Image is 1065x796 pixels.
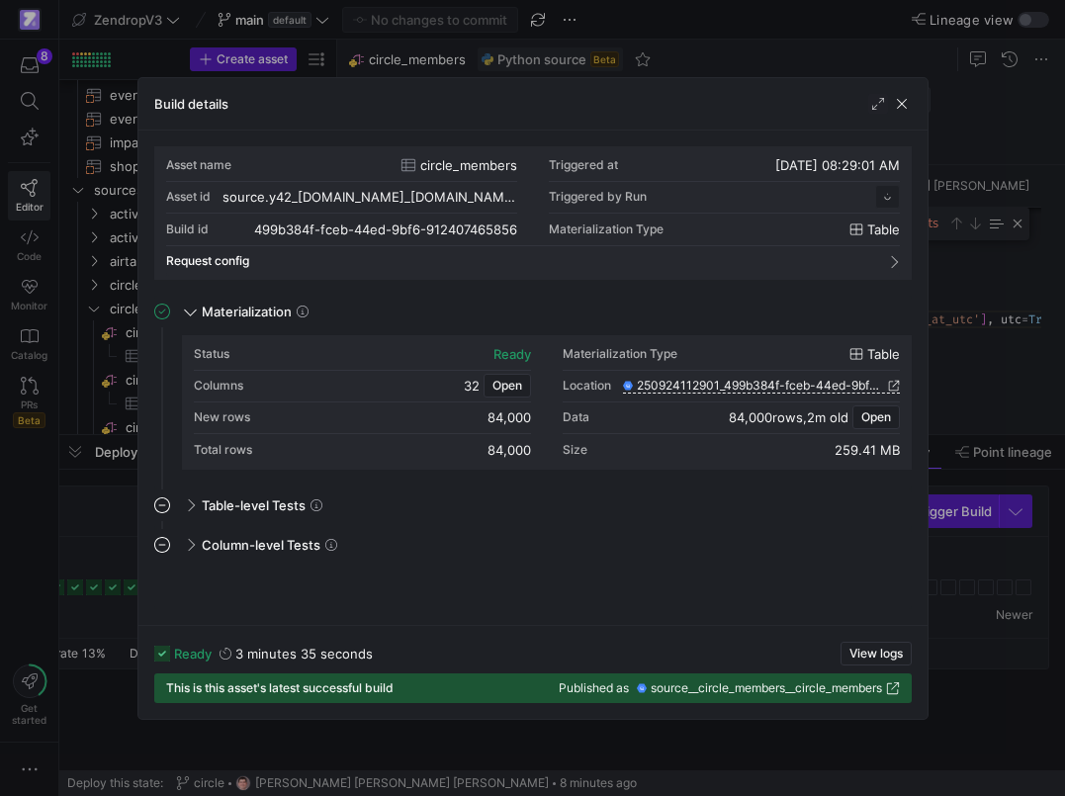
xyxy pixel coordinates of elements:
span: This is this asset's latest successful build [166,681,394,695]
mat-expansion-panel-header: Column-level Tests [154,529,912,561]
div: Status [194,347,229,361]
span: circle_members [420,157,517,173]
div: New rows [194,410,250,424]
a: source__circle_members__circle_members [637,681,900,695]
div: source.y42_[DOMAIN_NAME]_[DOMAIN_NAME]_members [222,189,517,205]
div: Location [563,379,611,393]
y42-duration: 3 minutes 35 seconds [235,646,373,662]
span: 84,000 rows [729,409,803,425]
span: 2m old [807,409,848,425]
div: 84,000 [488,442,531,458]
div: Data [563,410,589,424]
button: Open [484,374,531,398]
div: 84,000 [488,409,531,425]
mat-expansion-panel-header: Table-level Tests [154,489,912,521]
span: Open [861,410,891,424]
span: 32 [464,378,480,394]
span: Materialization Type [549,222,664,236]
a: 250924112901_499b384f-fceb-44ed-9bf6-912407465856 [623,379,900,393]
div: Size [563,443,587,457]
span: View logs [849,647,903,661]
div: Total rows [194,443,252,457]
div: 259.41 MB [835,442,900,458]
div: Materialization Type [563,347,677,361]
div: , [729,409,848,425]
div: Materialization [154,335,912,489]
span: Table-level Tests [202,497,306,513]
div: Columns [194,379,243,393]
span: table [867,346,900,362]
div: Asset name [166,158,231,172]
div: Build id [166,222,209,236]
span: 250924112901_499b384f-fceb-44ed-9bf6-912407465856 [637,379,884,393]
div: Asset id [166,190,211,204]
button: Open [852,405,900,429]
span: Open [492,379,522,393]
mat-expansion-panel-header: Materialization [154,296,912,327]
span: Materialization [202,304,292,319]
mat-expansion-panel-header: Request config [166,246,900,276]
span: Published as [559,681,629,695]
span: source__circle_members__circle_members [651,681,882,695]
span: [DATE] 08:29:01 AM [775,157,900,173]
span: ready [174,646,212,662]
span: table [867,221,900,237]
mat-panel-title: Request config [166,254,876,268]
h3: Build details [154,96,228,112]
div: Triggered by Run [549,190,647,204]
div: 499b384f-fceb-44ed-9bf6-912407465856 [254,221,517,237]
div: ready [493,346,531,362]
span: Column-level Tests [202,537,320,553]
div: Triggered at [549,158,618,172]
button: View logs [841,642,912,665]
